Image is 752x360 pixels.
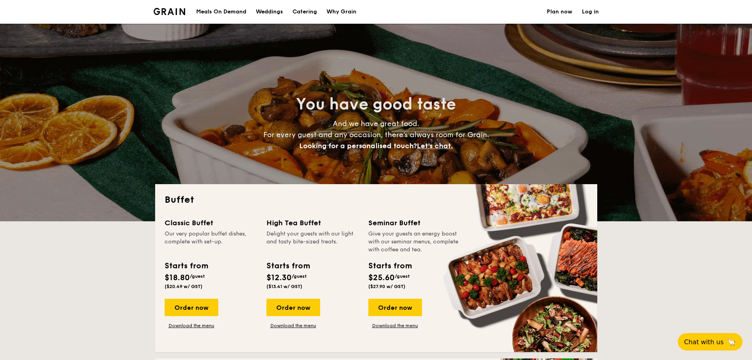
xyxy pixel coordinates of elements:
div: Give your guests an energy boost with our seminar menus, complete with coffee and tea. [368,230,461,254]
div: High Tea Buffet [266,217,359,228]
span: $18.80 [165,273,190,283]
div: Order now [165,299,218,316]
span: $12.30 [266,273,292,283]
span: $25.60 [368,273,395,283]
div: Our very popular buffet dishes, complete with set-up. [165,230,257,254]
div: Starts from [266,260,309,272]
a: Download the menu [266,322,320,329]
div: Seminar Buffet [368,217,461,228]
div: Classic Buffet [165,217,257,228]
a: Logotype [154,8,186,15]
div: Delight your guests with our light and tasty bite-sized treats. [266,230,359,254]
span: /guest [395,273,410,279]
span: /guest [190,273,205,279]
span: Chat with us [684,338,724,346]
span: 🦙 [727,337,736,347]
span: You have good taste [296,95,456,114]
span: ($13.41 w/ GST) [266,284,302,289]
a: Download the menu [165,322,218,329]
div: Starts from [368,260,411,272]
span: /guest [292,273,307,279]
button: Chat with us🦙 [678,333,743,351]
img: Grain [154,8,186,15]
h2: Buffet [165,194,588,206]
div: Order now [368,299,422,316]
span: Let's chat. [417,141,453,150]
span: And we have great food. For every guest and any occasion, there’s always room for Grain. [263,119,489,150]
a: Download the menu [368,322,422,329]
div: Starts from [165,260,208,272]
div: Order now [266,299,320,316]
span: ($27.90 w/ GST) [368,284,405,289]
span: ($20.49 w/ GST) [165,284,203,289]
span: Looking for a personalised touch? [299,141,417,150]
